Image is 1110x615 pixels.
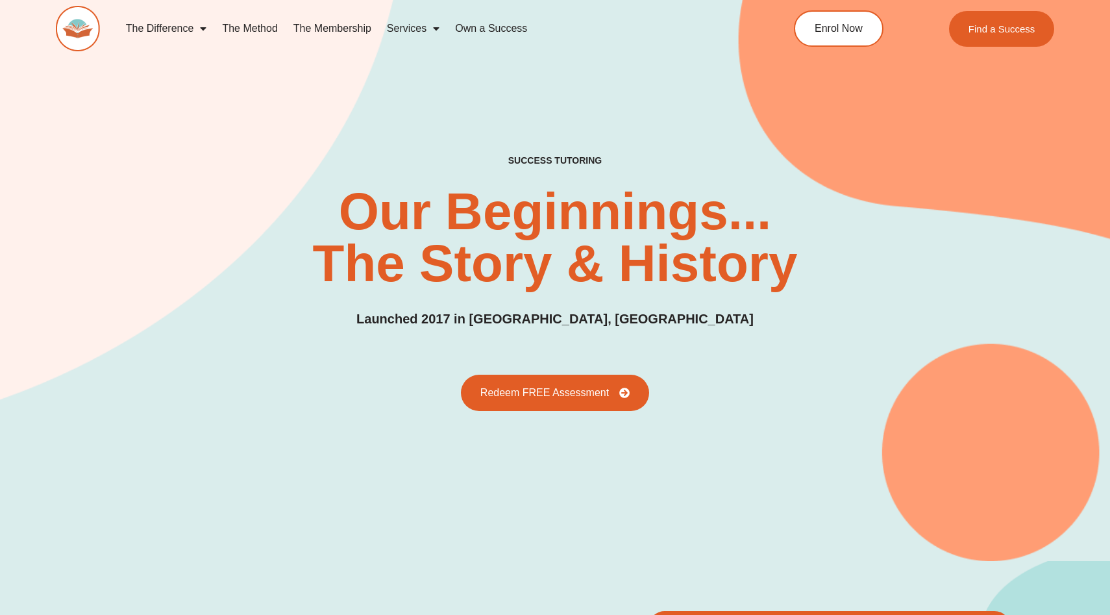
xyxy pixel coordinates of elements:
[447,14,535,44] a: Own a Success
[461,375,649,411] a: Redeem FREE Assessment
[794,10,883,47] a: Enrol Now
[407,155,703,166] h3: SUCCESS TUTORING​
[968,24,1035,34] span: Find a Success
[949,11,1055,47] a: Find a Success
[290,186,820,290] h2: Our Beginnings... The Story & History
[214,14,285,44] a: The Method
[286,14,379,44] a: The Membership
[118,14,737,44] nav: Menu
[356,309,754,329] h3: Launched 2017 in [GEOGRAPHIC_DATA], [GEOGRAPHIC_DATA]
[379,14,447,44] a: Services
[480,388,609,398] span: Redeem FREE Assessment
[815,23,863,34] span: Enrol Now
[118,14,215,44] a: The Difference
